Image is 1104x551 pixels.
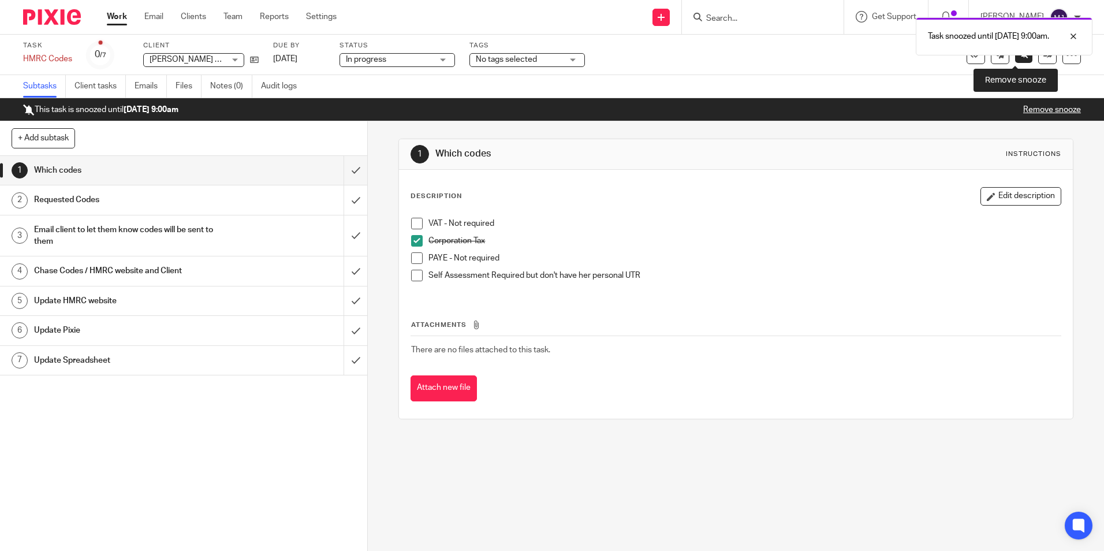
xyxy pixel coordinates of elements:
div: 7 [12,352,28,368]
span: Attachments [411,322,467,328]
label: Task [23,41,72,50]
div: 0 [95,48,106,61]
a: Subtasks [23,75,66,98]
p: Corporation Tax [428,235,1060,247]
b: [DATE] 9:00am [124,106,178,114]
a: Client tasks [74,75,126,98]
span: There are no files attached to this task. [411,346,550,354]
p: Self Assessment Required but don't have her personal UTR [428,270,1060,281]
h1: Update Spreadsheet [34,352,233,369]
p: VAT - Not required [428,218,1060,229]
a: Work [107,11,127,23]
p: Task snoozed until [DATE] 9:00am. [928,31,1049,42]
a: Settings [306,11,337,23]
div: 1 [12,162,28,178]
a: Notes (0) [210,75,252,98]
label: Client [143,41,259,50]
button: Attach new file [411,375,477,401]
h1: Which codes [435,148,760,160]
span: [DATE] [273,55,297,63]
h1: Email client to let them know codes will be sent to them [34,221,233,251]
h1: Requested Codes [34,191,233,209]
button: Edit description [980,187,1061,206]
div: 2 [12,192,28,209]
a: Reports [260,11,289,23]
h1: Chase Codes / HMRC website and Client [34,262,233,280]
a: Emails [135,75,167,98]
a: Remove snooze [1023,106,1081,114]
div: Instructions [1006,150,1061,159]
span: In progress [346,55,386,64]
img: Pixie [23,9,81,25]
a: Clients [181,11,206,23]
a: Files [176,75,202,98]
span: [PERSON_NAME] Byte Brite Ltd [150,55,264,64]
a: Team [223,11,243,23]
h1: Which codes [34,162,233,179]
div: 5 [12,293,28,309]
a: Audit logs [261,75,305,98]
button: + Add subtask [12,128,75,148]
small: /7 [100,52,106,58]
div: 6 [12,322,28,338]
span: No tags selected [476,55,537,64]
label: Tags [469,41,585,50]
img: svg%3E [1050,8,1068,27]
p: PAYE - Not required [428,252,1060,264]
div: 1 [411,145,429,163]
label: Due by [273,41,325,50]
h1: Update Pixie [34,322,233,339]
div: 4 [12,263,28,280]
div: 3 [12,228,28,244]
h1: Update HMRC website [34,292,233,310]
label: Status [340,41,455,50]
p: This task is snoozed until [23,104,178,116]
div: HMRC Codes [23,53,72,65]
p: Description [411,192,462,201]
a: Email [144,11,163,23]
